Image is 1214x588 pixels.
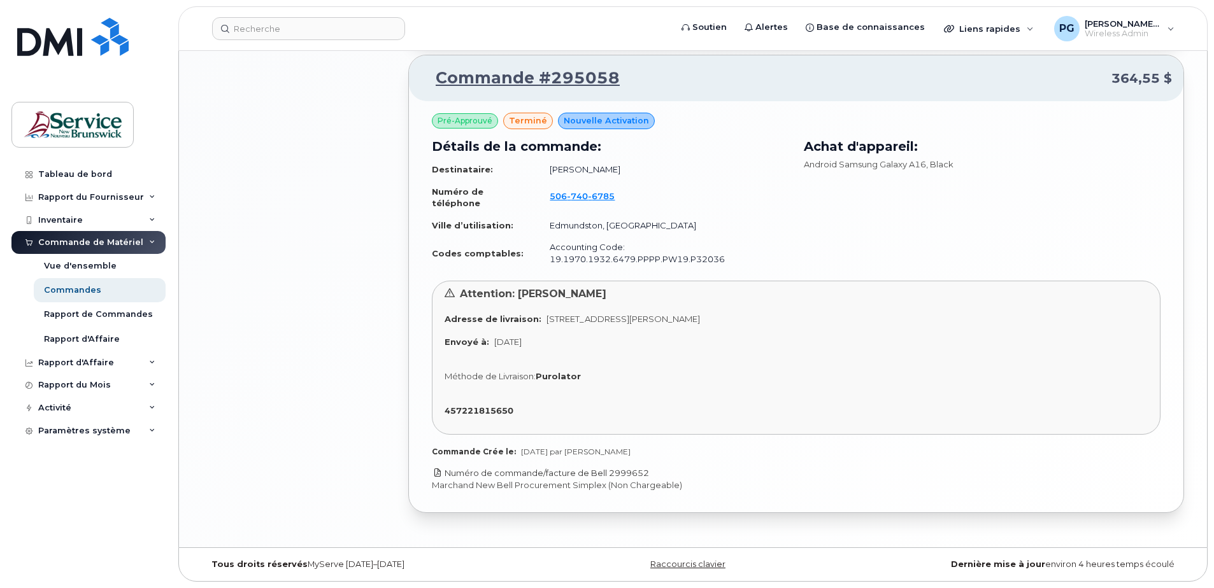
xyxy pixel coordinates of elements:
a: Alertes [736,15,797,40]
strong: Commande Crée le: [432,447,516,456]
a: Soutien [673,15,736,40]
div: environ 4 heures temps écoulé [857,559,1184,570]
span: Soutien [692,21,727,34]
td: Accounting Code: 19.1970.1932.6479.PPPP.PW19.P32036 [538,236,789,270]
span: Nouvelle activation [564,115,649,127]
div: Pelletier, Geneviève (DSF-NO) [1045,16,1183,41]
span: [STREET_ADDRESS][PERSON_NAME] [546,314,700,324]
span: 506 [550,191,615,201]
h3: Détails de la commande: [432,137,789,156]
td: Edmundston, [GEOGRAPHIC_DATA] [538,214,789,237]
span: terminé [509,115,547,127]
span: Liens rapides [959,24,1020,34]
span: Base de connaissances [817,21,925,34]
a: Raccourcis clavier [650,559,725,569]
a: Commande #295058 [420,67,620,90]
strong: Dernière mise à jour [951,559,1045,569]
div: MyServe [DATE]–[DATE] [202,559,529,570]
span: Attention: [PERSON_NAME] [460,288,606,300]
strong: Envoyé à: [445,337,489,347]
a: Numéro de commande/facture de Bell 2999652 [432,468,649,478]
span: PG [1059,21,1075,36]
a: Base de connaissances [797,15,934,40]
span: [DATE] par [PERSON_NAME] [521,447,631,456]
span: 740 [567,191,588,201]
span: [PERSON_NAME] (DSF-NO) [1085,18,1161,29]
strong: 457221815650 [445,405,513,416]
p: Marchand New Bell Procurement Simplex (Non Chargeable) [432,479,1160,491]
span: 364,55 $ [1111,69,1172,88]
span: , Black [926,159,953,169]
strong: Tous droits réservés [211,559,308,569]
strong: Codes comptables: [432,248,524,258]
input: Recherche [212,17,405,40]
span: 6785 [588,191,615,201]
span: Méthode de Livraison: [445,371,536,381]
span: Pré-Approuvé [438,115,492,127]
span: Wireless Admin [1085,29,1161,39]
strong: Purolator [536,371,581,381]
strong: Numéro de téléphone [432,186,483,209]
strong: Destinataire: [432,164,493,174]
td: [PERSON_NAME] [538,158,789,181]
a: 457221815650 [445,405,518,416]
div: Liens rapides [935,16,1043,41]
span: [DATE] [494,337,522,347]
span: Alertes [755,21,788,34]
a: 5067406785 [550,191,630,201]
strong: Ville d’utilisation: [432,220,513,230]
h3: Achat d'appareil: [804,137,1160,156]
strong: Adresse de livraison: [445,314,541,324]
span: Android Samsung Galaxy A16 [804,159,926,169]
